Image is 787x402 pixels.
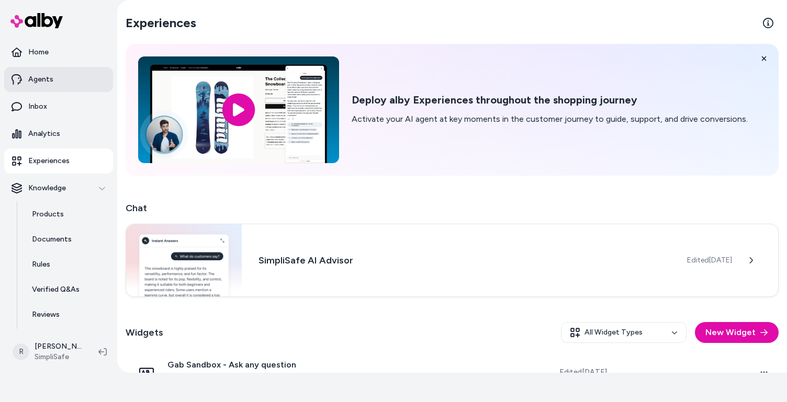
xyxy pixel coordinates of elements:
[21,277,113,302] a: Verified Q&As
[167,372,296,385] span: Freeform Question
[10,13,63,28] img: alby Logo
[126,224,242,296] img: Chat widget
[28,156,70,166] p: Experiences
[28,101,47,112] p: Inbox
[126,224,779,297] a: Chat widgetSimpliSafe AI AdvisorEdited[DATE]
[35,352,82,362] span: SimpliSafe
[21,302,113,327] a: Reviews
[4,40,113,65] a: Home
[4,94,113,119] a: Inbox
[28,47,49,58] p: Home
[126,15,196,31] h2: Experiences
[687,255,732,266] span: Edited [DATE]
[21,227,113,252] a: Documents
[258,253,670,268] h3: SimpliSafe AI Advisor
[559,367,607,377] span: Edited [DATE]
[32,284,80,295] p: Verified Q&As
[28,183,66,193] p: Knowledge
[28,129,60,139] p: Analytics
[6,335,90,369] button: R[PERSON_NAME]SimpliSafe
[352,113,748,125] p: Activate your AI agent at key moments in the customer journey to guide, support, and drive conver...
[32,234,72,245] p: Documents
[126,325,163,340] h2: Widgets
[32,259,50,270] p: Rules
[4,121,113,146] a: Analytics
[35,341,82,352] p: [PERSON_NAME]
[695,322,779,343] button: New Widget
[21,252,113,277] a: Rules
[167,360,296,370] span: Gab Sandbox - Ask any question
[32,309,60,320] p: Reviews
[13,343,29,360] span: R
[21,202,113,227] a: Products
[4,67,113,92] a: Agents
[126,201,779,215] h2: Chat
[32,209,64,220] p: Products
[28,74,53,85] p: Agents
[4,176,113,201] button: Knowledge
[352,94,748,107] h2: Deploy alby Experiences throughout the shopping journey
[561,322,687,343] button: All Widget Types
[4,148,113,174] a: Experiences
